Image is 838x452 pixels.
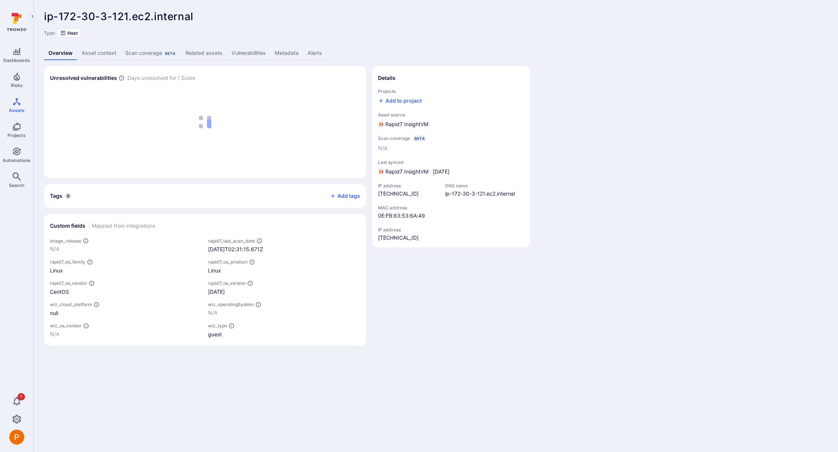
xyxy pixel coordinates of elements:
span: Mapped from integrations [92,222,155,230]
i: Expand navigation menu [30,13,35,20]
div: Linux [50,266,202,274]
span: 0E:FB:83:53:6A:49 [378,212,438,219]
span: 0 [65,193,71,199]
div: Peter Baker [9,430,24,445]
span: Rapid7 InsightVM [385,168,428,175]
span: Scan coverage [378,135,410,141]
span: wiz_os_vendor [50,323,82,328]
span: Automations [3,158,31,163]
span: IP address [378,227,438,233]
span: wiz_cloud_platform [50,302,92,307]
div: Beta [413,135,426,141]
img: ACg8ocICMCW9Gtmm-eRbQDunRucU07-w0qv-2qX63v-oG-s=s96-c [9,430,24,445]
span: Type: [44,30,56,36]
button: Expand navigation menu [28,12,37,21]
h2: Details [378,74,396,82]
span: IP address [378,183,438,188]
div: [DATE]T02:31:15.671Z [208,245,360,253]
span: Last synced [378,159,524,165]
p: N/A [50,330,202,338]
span: wiz_operatingSystem [208,302,254,307]
span: DNS name [445,183,515,188]
span: rapid7_os_family [50,259,85,265]
div: [DATE] [208,288,360,296]
span: rapid7_os_product [208,259,248,265]
span: MAC address [378,205,438,211]
div: Collapse tags [44,184,366,208]
span: Assets [9,107,25,113]
span: Host [67,30,78,36]
div: Asset tabs [44,46,828,60]
p: N/A [208,309,360,317]
div: guest [208,330,360,338]
a: Related assets [181,46,227,60]
span: image_release [50,238,81,244]
a: Overview [44,46,77,60]
span: [DATE] [433,168,450,175]
a: Metadata [270,46,303,60]
a: Vulnerabilities [227,46,270,60]
section: custom fields card [44,214,366,346]
div: Linux [208,266,360,274]
span: wiz_type [208,323,227,328]
div: Rapid7 InsightVM [378,121,428,128]
span: 1 [18,393,25,400]
span: [TECHNICAL_ID] [378,190,438,197]
h2: Custom fields [50,222,85,230]
h2: Tags [50,192,62,200]
a: Alerts [303,46,327,60]
span: Dashboards [3,57,30,63]
button: Add tags [324,190,360,202]
span: Number of vulnerabilities in status ‘Open’ ‘Triaged’ and ‘In process’ divided by score and scanne... [119,74,125,82]
button: Add to project [378,97,422,105]
p: N/A [50,245,202,253]
span: Projects [7,133,26,138]
span: Asset source [378,112,524,118]
span: Risks [11,82,23,88]
span: Search [9,183,24,188]
div: null [50,309,202,317]
span: rapid7_last_scan_date [208,238,255,244]
span: rapid7_os_vendor [50,280,87,286]
h2: Unresolved vulnerabilities [50,74,117,82]
div: CentOS [50,288,202,296]
span: ip-172-30-3-121.ec2.internal [445,190,515,197]
div: Beta [164,50,177,56]
span: Days unresolved for / Score [127,74,195,82]
a: Asset context [77,46,121,60]
span: rapid7_os_version [208,280,246,286]
span: ip-172-30-3-121.ec2.internal [44,10,193,23]
span: Projects [378,88,524,94]
span: N/A [378,144,387,152]
span: [TECHNICAL_ID] [378,234,438,241]
p: · [430,168,431,175]
div: Scan coverage [125,49,177,57]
